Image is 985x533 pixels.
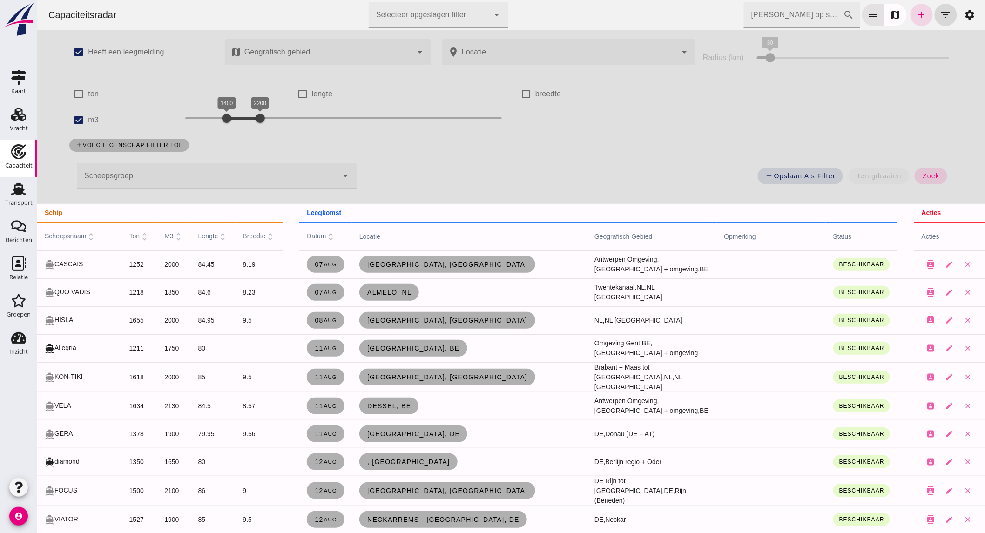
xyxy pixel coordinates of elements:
[322,284,382,301] a: Almelo, nl
[270,425,307,442] a: 11aug
[7,457,77,467] div: diamond
[270,453,307,470] a: 12aug
[927,288,935,297] i: close
[85,362,120,392] td: 1618
[315,223,550,250] th: locatie
[120,250,153,278] td: 2000
[908,344,917,352] i: edit
[161,232,191,240] span: lengte
[663,407,672,414] span: BE
[154,362,198,392] td: 85
[557,516,568,523] span: DE,
[322,369,498,385] a: [GEOGRAPHIC_DATA], [GEOGRAPHIC_DATA]
[9,349,28,355] div: Inzicht
[680,223,789,250] th: opmerking
[277,289,300,296] span: 07
[38,142,45,148] i: add
[2,2,35,37] img: logo-small.a267ee39.svg
[120,448,153,476] td: 1650
[927,515,935,524] i: close
[322,425,430,442] a: [GEOGRAPHIC_DATA], de
[890,373,898,381] i: contacts
[32,139,151,152] button: voeg eigenschap filter toe
[802,261,847,268] span: Beschikbaar
[120,362,153,392] td: 2000
[627,487,638,494] span: DE,
[270,340,307,357] a: 11aug
[277,516,300,523] span: 12
[879,9,890,20] i: add
[908,486,917,495] i: edit
[890,458,898,466] i: contacts
[286,459,300,465] small: aug
[154,278,198,306] td: 84.6
[136,232,146,242] i: unfold_more
[270,256,307,273] a: 07aug
[557,373,645,391] span: NL [GEOGRAPHIC_DATA]
[198,278,246,306] td: 8.23
[7,486,17,496] i: directions_boat
[286,317,300,323] small: aug
[277,373,300,381] span: 11
[289,232,299,242] i: unfold_more
[85,420,120,448] td: 1378
[811,168,872,184] button: terugdraaien
[498,81,524,107] label: breedte
[890,402,898,410] i: contacts
[908,288,917,297] i: edit
[154,448,198,476] td: 80
[277,430,300,438] span: 11
[51,39,127,65] label: Heeft een leegmelding
[641,47,653,58] i: Open
[557,317,567,324] span: NL,
[600,283,610,291] span: NL,
[890,344,898,352] i: contacts
[927,373,935,381] i: close
[796,399,853,412] button: Beschikbaar
[802,431,847,437] span: Beschikbaar
[377,47,388,58] i: arrow_drop_down
[802,289,847,296] span: Beschikbaar
[120,420,153,448] td: 1900
[7,316,17,325] i: directions_boat
[567,317,645,324] span: NL [GEOGRAPHIC_DATA]
[85,306,120,334] td: 1655
[49,232,59,242] i: unfold_more
[7,311,31,317] div: Groepen
[7,401,77,411] div: VELA
[154,392,198,420] td: 84.5
[7,401,17,411] i: directions_boat
[890,486,898,495] i: contacts
[198,476,246,506] td: 9
[85,392,120,420] td: 1634
[7,288,17,297] i: directions_boat
[802,459,847,465] span: Beschikbaar
[286,345,300,351] small: aug
[330,430,423,438] span: [GEOGRAPHIC_DATA], de
[557,256,622,263] span: Antwerpen Omgeving,
[796,513,853,526] button: Beschikbaar
[927,430,935,438] i: close
[181,232,191,242] i: unfold_more
[627,373,637,381] span: NL,
[557,430,568,438] span: DE,
[322,398,381,414] a: Dessel, be
[7,457,17,467] i: directions_boat
[330,458,413,466] span: , [GEOGRAPHIC_DATA]
[229,232,238,242] i: unfold_more
[796,427,853,440] button: Beschikbaar
[7,259,77,270] div: CASCAIS
[7,343,77,353] div: Allegria
[411,47,422,58] i: place
[277,487,300,494] span: 12
[853,9,864,20] i: map
[286,290,300,295] small: aug
[51,107,61,133] label: m3
[7,372,77,382] div: KON-TIKI
[85,448,120,476] td: 1350
[330,402,374,410] span: Dessel, be
[322,482,498,499] a: [GEOGRAPHIC_DATA], [GEOGRAPHIC_DATA]
[85,476,120,506] td: 1500
[557,339,605,347] span: Omgeving Gent,
[322,453,420,470] a: , [GEOGRAPHIC_DATA]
